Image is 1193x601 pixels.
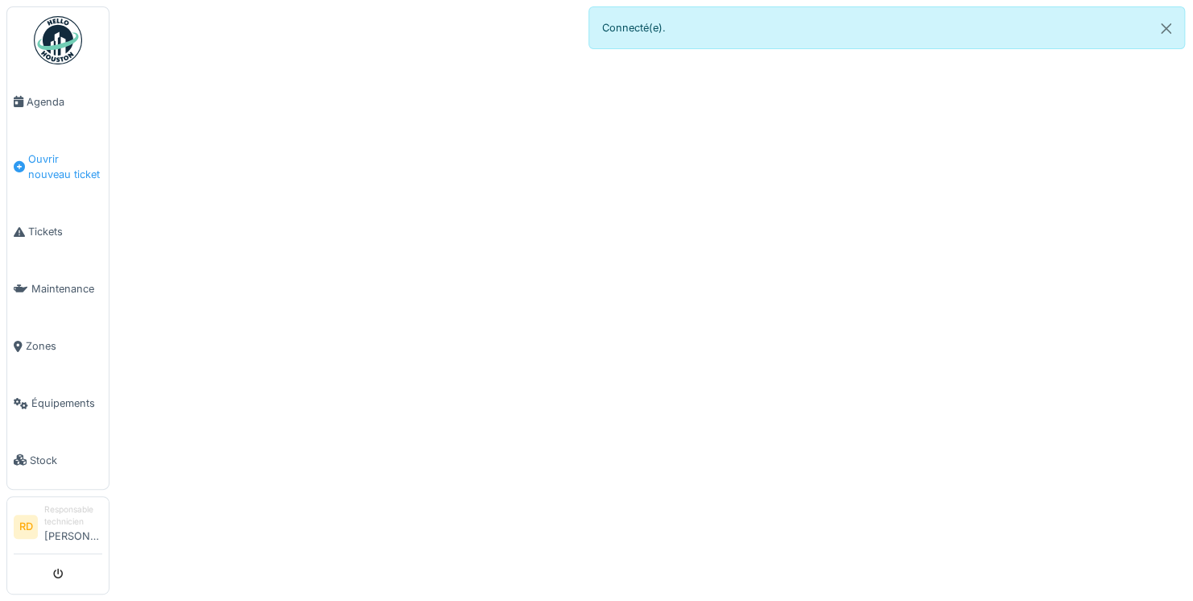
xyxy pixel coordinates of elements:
[7,375,109,432] a: Équipements
[26,338,102,354] span: Zones
[14,515,38,539] li: RD
[31,281,102,296] span: Maintenance
[7,432,109,489] a: Stock
[30,453,102,468] span: Stock
[14,504,102,554] a: RD Responsable technicien[PERSON_NAME]
[588,6,1185,49] div: Connecté(e).
[7,317,109,375] a: Zones
[31,396,102,411] span: Équipements
[7,73,109,131] a: Agenda
[7,203,109,260] a: Tickets
[28,151,102,182] span: Ouvrir nouveau ticket
[1148,7,1184,50] button: Close
[44,504,102,550] li: [PERSON_NAME]
[7,131,109,203] a: Ouvrir nouveau ticket
[27,94,102,110] span: Agenda
[44,504,102,528] div: Responsable technicien
[7,260,109,317] a: Maintenance
[34,16,82,64] img: Badge_color-CXgf-gQk.svg
[28,224,102,239] span: Tickets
